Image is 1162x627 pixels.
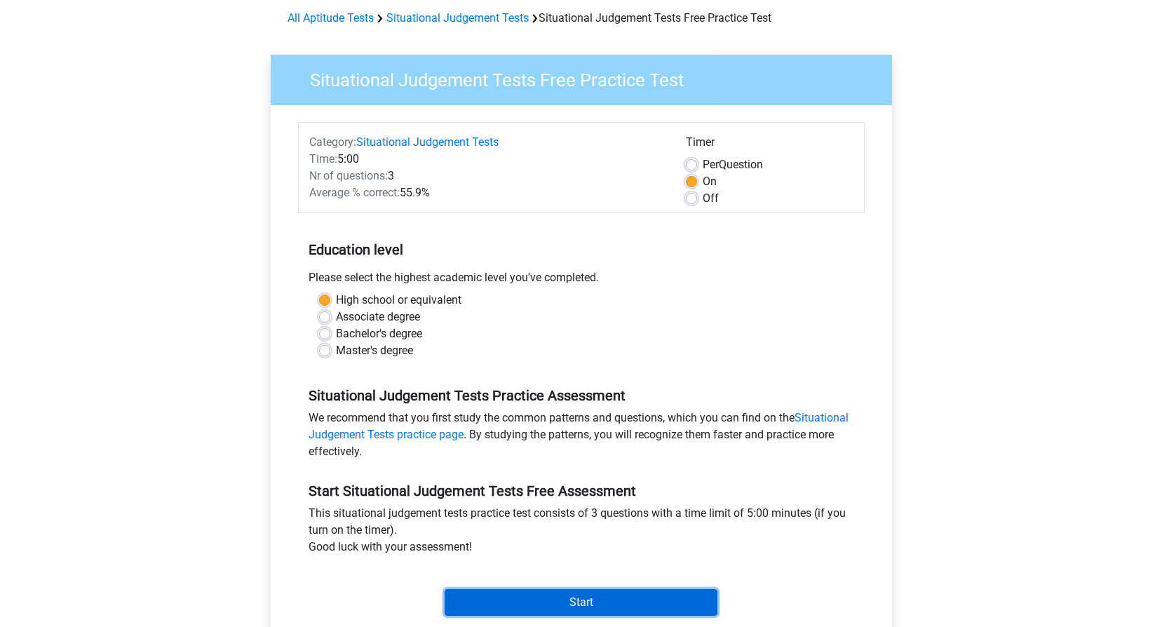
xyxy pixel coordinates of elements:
[703,158,719,171] span: Per
[336,309,420,325] label: Associate degree
[299,184,675,201] div: 55.9%
[703,190,719,207] label: Off
[445,589,717,616] input: Start
[336,325,422,342] label: Bachelor's degree
[703,156,763,173] label: Question
[386,11,529,25] a: Situational Judgement Tests
[309,135,356,149] span: Category:
[299,168,675,184] div: 3
[282,10,881,27] div: Situational Judgement Tests Free Practice Test
[298,269,865,292] div: Please select the highest academic level you’ve completed.
[336,292,461,309] label: High school or equivalent
[309,169,388,182] span: Nr of questions:
[288,11,374,25] a: All Aptitude Tests
[309,387,854,404] h5: Situational Judgement Tests Practice Assessment
[309,483,854,499] h5: Start Situational Judgement Tests Free Assessment
[298,505,865,561] div: This situational judgement tests practice test consists of 3 questions with a time limit of 5:00 ...
[336,342,413,359] label: Master's degree
[309,186,400,199] span: Average % correct:
[309,152,337,166] span: Time:
[309,236,854,264] h5: Education level
[293,64,881,91] h3: Situational Judgement Tests Free Practice Test
[703,173,717,190] label: On
[299,151,675,168] div: 5:00
[298,410,865,466] div: We recommend that you first study the common patterns and questions, which you can find on the . ...
[356,135,499,149] a: Situational Judgement Tests
[686,134,853,156] div: Timer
